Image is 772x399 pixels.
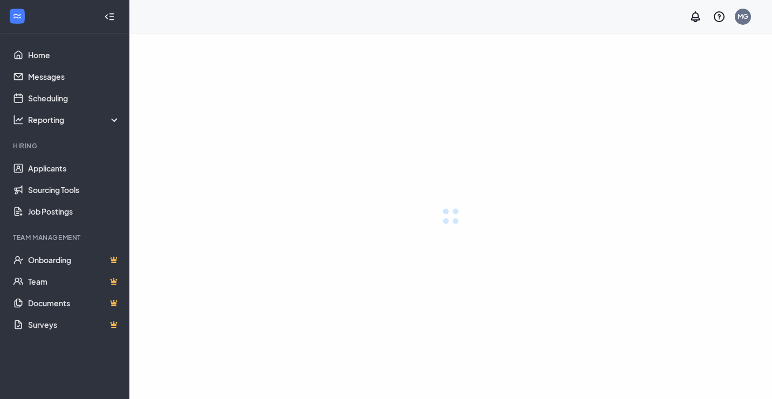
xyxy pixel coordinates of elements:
a: TeamCrown [28,271,120,292]
svg: Analysis [13,114,24,125]
div: Team Management [13,233,118,242]
svg: WorkstreamLogo [12,11,23,22]
a: Messages [28,66,120,87]
div: MG [737,12,748,21]
svg: QuestionInfo [713,10,726,23]
svg: Notifications [689,10,702,23]
svg: Collapse [104,11,115,22]
a: DocumentsCrown [28,292,120,314]
a: Sourcing Tools [28,179,120,201]
div: Reporting [28,114,121,125]
a: OnboardingCrown [28,249,120,271]
a: Job Postings [28,201,120,222]
a: Scheduling [28,87,120,109]
div: Hiring [13,141,118,150]
a: Home [28,44,120,66]
a: SurveysCrown [28,314,120,335]
a: Applicants [28,157,120,179]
